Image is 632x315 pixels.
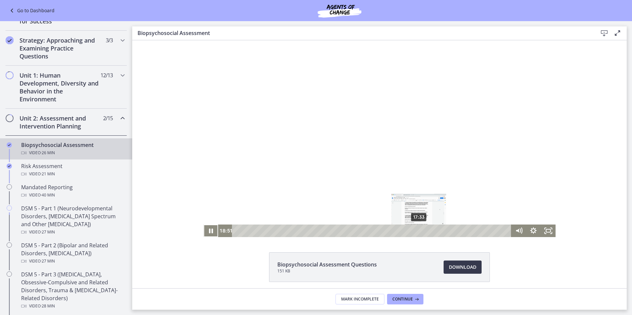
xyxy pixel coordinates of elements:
span: · 27 min [41,228,55,236]
div: Biopsychosocial Assessment [21,141,124,157]
span: · 27 min [41,257,55,265]
span: · 21 min [41,170,55,178]
div: Video [21,257,124,265]
i: Completed [6,36,14,44]
h2: Unit 2: Assessment and Intervention Planning [20,114,100,130]
span: Continue [392,297,413,302]
button: Show settings menu [394,184,409,197]
h2: Unit 1: Human Development, Diversity and Behavior in the Environment [20,71,100,103]
div: Video [21,170,124,178]
span: 12 / 13 [100,71,113,79]
span: Mark Incomplete [341,297,379,302]
div: Risk Assessment [21,162,124,178]
button: Mute [379,184,394,197]
div: Mandated Reporting [21,183,124,199]
i: Completed [7,163,12,169]
div: Video [21,149,124,157]
iframe: Video Lesson [132,40,627,237]
span: 3 / 3 [106,36,113,44]
h3: Biopsychosocial Assessment [138,29,587,37]
span: Download [449,263,476,271]
img: Agents of Change [300,3,379,18]
span: · 28 min [41,302,55,310]
i: Completed [7,142,12,148]
button: Continue [387,294,423,304]
div: DSM 5 - Part 1 (Neurodevelopmental Disorders, [MEDICAL_DATA] Spectrum and Other [MEDICAL_DATA]) [21,204,124,236]
a: Go to Dashboard [8,7,55,15]
button: Fullscreen [409,184,423,197]
a: Download [444,261,482,274]
span: Biopsychosocial Assessment Questions [277,261,377,268]
div: DSM 5 - Part 2 (Bipolar and Related Disorders, [MEDICAL_DATA]) [21,241,124,265]
span: · 26 min [41,149,55,157]
button: Mark Incomplete [336,294,384,304]
div: Video [21,302,124,310]
div: Video [21,191,124,199]
span: · 40 min [41,191,55,199]
span: 151 KB [277,268,377,274]
div: Video [21,228,124,236]
h2: Strategy: Approaching and Examining Practice Questions [20,36,100,60]
span: 2 / 15 [103,114,113,122]
div: DSM 5 - Part 3 ([MEDICAL_DATA], Obsessive-Compulsive and Related Disorders, Trauma & [MEDICAL_DAT... [21,270,124,310]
